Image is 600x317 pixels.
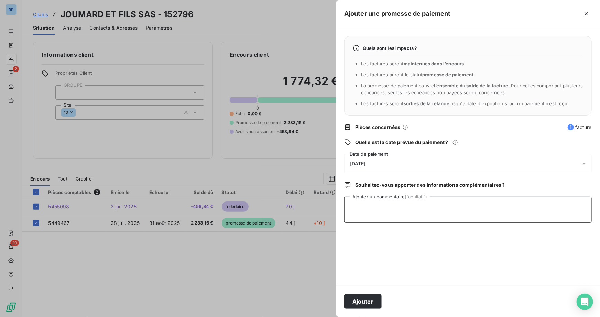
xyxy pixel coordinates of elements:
h5: Ajouter une promesse de paiement [344,9,451,19]
span: 1 [568,124,574,130]
span: l’ensemble du solde de la facture [434,83,509,88]
span: sorties de la relance [404,101,449,106]
span: Souhaitez-vous apporter des informations complémentaires ? [355,182,505,188]
span: Les factures seront . [361,61,466,66]
span: facture [568,124,592,131]
span: Quelle est la date prévue du paiement ? [355,139,448,146]
span: Les factures auront le statut . [361,72,475,77]
span: [DATE] [350,161,366,166]
span: Quels sont les impacts ? [363,45,417,51]
span: promesse de paiement [422,72,473,77]
span: Les factures seront jusqu'à date d'expiration si aucun paiement n’est reçu. [361,101,569,106]
span: Pièces concernées [355,124,401,131]
div: Open Intercom Messenger [577,294,593,310]
span: maintenues dans l’encours [404,61,464,66]
span: La promesse de paiement couvre . Pour celles comportant plusieurs échéances, seules les échéances... [361,83,583,95]
button: Ajouter [344,294,382,309]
